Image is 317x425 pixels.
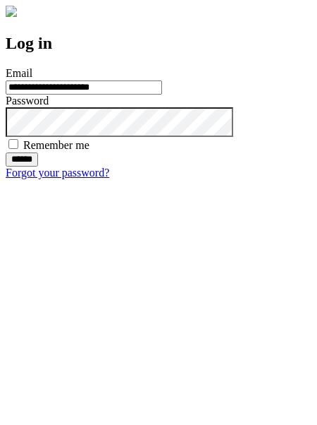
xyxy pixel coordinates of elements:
[23,139,89,151] label: Remember me
[6,95,49,107] label: Password
[6,34,311,53] h2: Log in
[6,167,109,179] a: Forgot your password?
[6,6,17,17] img: logo-4e3dc11c47720685a147b03b5a06dd966a58ff35d612b21f08c02c0306f2b779.png
[6,67,32,79] label: Email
